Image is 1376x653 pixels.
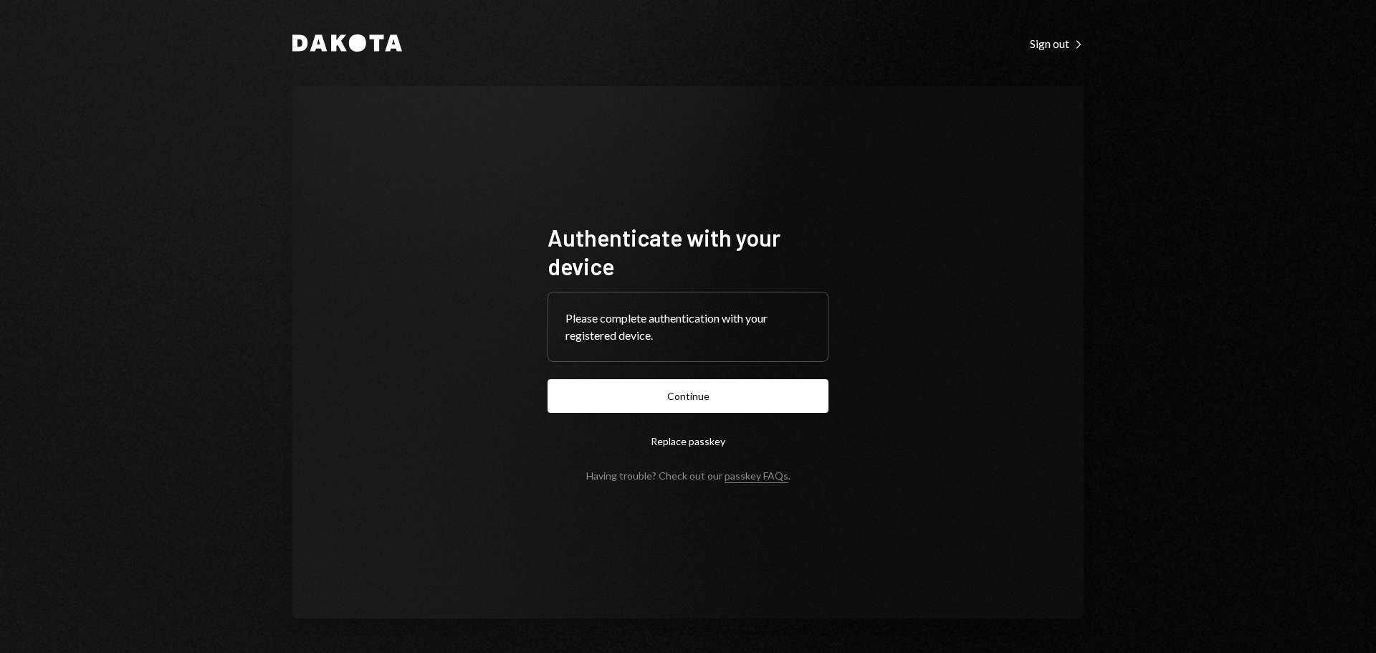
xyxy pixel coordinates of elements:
[1030,37,1084,51] div: Sign out
[1030,35,1084,51] a: Sign out
[548,223,828,280] h1: Authenticate with your device
[586,470,790,482] div: Having trouble? Check out our .
[548,424,828,458] button: Replace passkey
[548,379,828,413] button: Continue
[725,470,788,483] a: passkey FAQs
[565,310,811,344] div: Please complete authentication with your registered device.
